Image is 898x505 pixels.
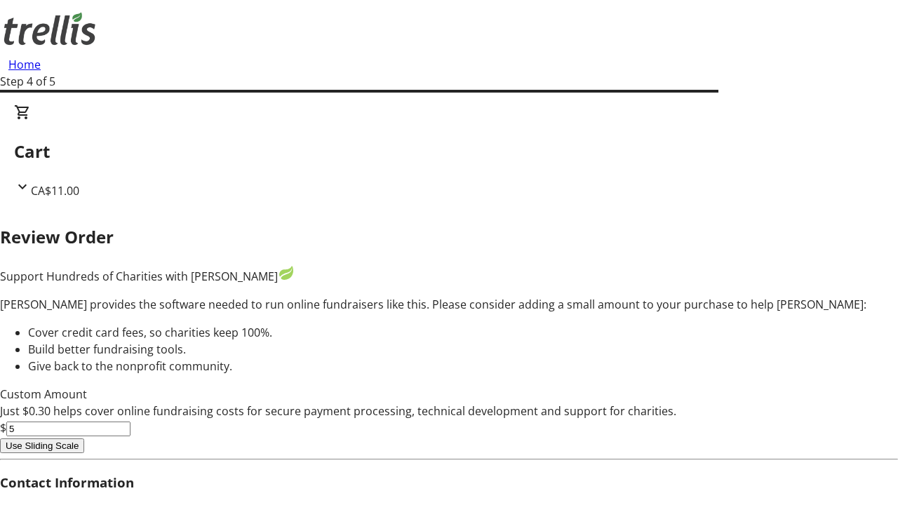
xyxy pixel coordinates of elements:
h2: Cart [14,139,884,164]
li: Give back to the nonprofit community. [28,358,898,375]
span: CA$11.00 [31,183,79,198]
div: CartCA$11.00 [14,104,884,199]
li: Build better fundraising tools. [28,341,898,358]
li: Cover credit card fees, so charities keep 100%. [28,324,898,341]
